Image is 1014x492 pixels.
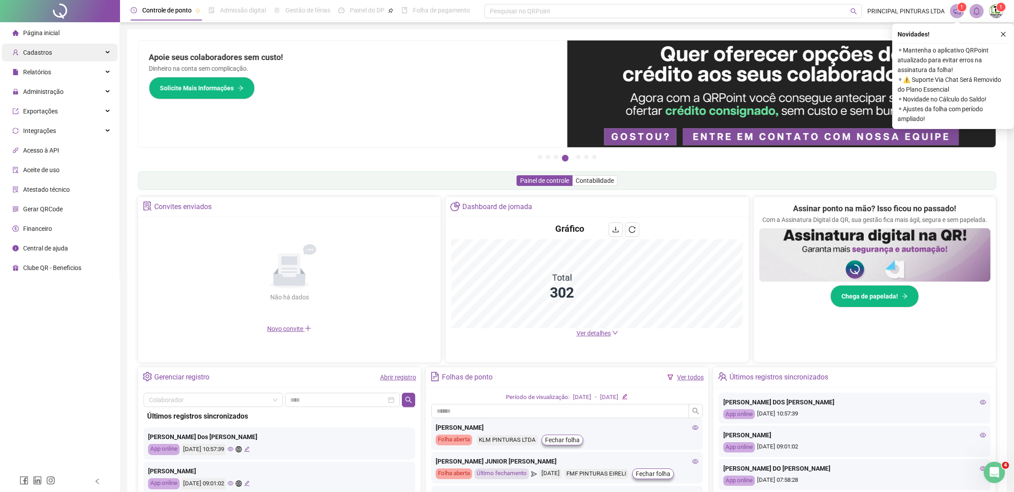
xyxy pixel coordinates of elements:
span: eye [692,458,698,464]
h2: Apoie seus colaboradores sem custo! [149,51,557,64]
sup: Atualize o seu contato no menu Meus Dados [997,3,1006,12]
span: ⚬ Ajustes da folha com período ampliado! [898,104,1009,124]
div: [DATE] 10:57:39 [723,409,986,419]
div: [PERSON_NAME] DO [PERSON_NAME] [723,464,986,473]
sup: 1 [958,3,966,12]
span: edit [622,394,628,399]
button: 7 [592,155,597,159]
img: banner%2F02c71560-61a6-44d4-94b9-c8ab97240462.png [759,228,990,282]
span: pushpin [388,8,393,13]
span: Painel de controle [520,177,569,184]
div: [PERSON_NAME] [148,466,411,476]
span: eye [980,399,986,405]
span: send [531,468,537,479]
span: Chega de papelada! [842,291,898,301]
div: Dashboard de jornada [462,199,532,214]
span: sync [12,128,19,134]
span: dollar [12,226,19,232]
span: Novo convite [267,325,312,332]
span: Aceite de uso [23,166,60,173]
span: lock [12,89,19,95]
span: Folha de pagamento [413,7,470,14]
div: [DATE] 10:57:39 [182,444,225,455]
a: Abrir registro [380,374,416,381]
span: qrcode [12,206,19,212]
a: Ver todos [677,374,704,381]
div: [DATE] [600,393,618,402]
span: edit [244,480,250,486]
span: ⚬ Mantenha o aplicativo QRPoint atualizado para evitar erros na assinatura da folha! [898,45,1009,75]
span: arrow-right [902,293,908,299]
div: - [595,393,597,402]
div: Folha aberta [436,468,472,479]
button: Chega de papelada! [830,285,919,307]
div: App online [148,478,180,489]
div: App online [148,444,180,455]
div: App online [723,476,755,486]
span: search [405,396,412,403]
span: clock-circle [131,7,137,13]
span: global [236,480,241,486]
span: file-done [208,7,215,13]
span: close [1000,31,1006,37]
button: 4 [562,155,569,161]
div: [PERSON_NAME] [436,423,698,432]
span: notification [953,7,961,15]
span: file [12,69,19,75]
span: Página inicial [23,29,60,36]
span: Fechar folha [636,469,670,479]
span: PRINCIPAL PINTURAS LTDA [867,6,945,16]
span: eye [980,465,986,472]
span: Gestão de férias [285,7,330,14]
span: setting [143,372,152,381]
span: reload [629,226,636,233]
div: App online [723,442,755,452]
h2: Assinar ponto na mão? Isso ficou no passado! [793,202,956,215]
button: 1 [538,155,542,159]
span: home [12,30,19,36]
span: Central de ajuda [23,245,68,252]
span: Ver detalhes [577,330,611,337]
span: left [94,478,100,484]
span: bell [973,7,981,15]
span: gift [12,265,19,271]
span: Acesso à API [23,147,59,154]
span: user-add [12,49,19,56]
div: Gerenciar registro [154,370,209,385]
a: Ver detalhes down [577,330,618,337]
span: Integrações [23,127,56,134]
span: Atestado técnico [23,186,70,193]
div: KLM PINTURAS LTDA [477,435,538,445]
div: Não há dados [248,292,330,302]
div: Último fechamento [474,468,529,479]
div: Folha aberta [436,435,472,445]
span: dashboard [338,7,345,13]
img: banner%2Fa8ee1423-cce5-4ffa-a127-5a2d429cc7d8.png [567,40,996,147]
h4: Gráfico [555,222,584,235]
div: Período de visualização: [506,393,569,402]
span: Admissão digital [220,7,266,14]
div: [DATE] [573,393,591,402]
span: Financeiro [23,225,52,232]
span: plus [305,325,312,332]
div: App online [723,409,755,419]
span: ⚬ ⚠️ Suporte Via Chat Será Removido do Plano Essencial [898,75,1009,94]
button: Fechar folha [632,468,674,479]
span: down [612,330,618,336]
span: file-text [430,372,440,381]
button: 6 [584,155,589,159]
span: eye [228,480,233,486]
div: [PERSON_NAME] Dos [PERSON_NAME] [148,432,411,442]
iframe: Intercom live chat [984,462,1005,483]
span: search [692,407,699,415]
div: [PERSON_NAME] DOS [PERSON_NAME] [723,397,986,407]
span: ⚬ Novidade no Cálculo do Saldo! [898,94,1009,104]
span: filter [667,374,673,380]
div: Convites enviados [154,199,212,214]
span: 1 [961,4,964,10]
span: search [850,8,857,15]
span: facebook [20,476,28,485]
span: sun [274,7,280,13]
span: Gerar QRCode [23,206,63,213]
div: [PERSON_NAME] [723,430,986,440]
